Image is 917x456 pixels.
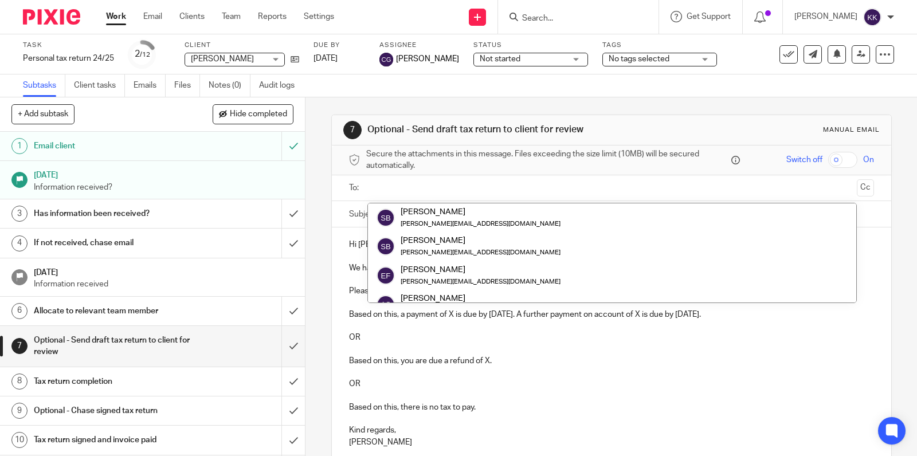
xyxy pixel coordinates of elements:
[377,295,395,313] img: svg%3E
[401,206,561,218] div: [PERSON_NAME]
[34,137,191,155] h1: Email client
[349,209,379,220] label: Subject:
[34,431,191,449] h1: Tax return signed and invoice paid
[34,234,191,251] h1: If not received, chase email
[349,437,874,448] p: [PERSON_NAME]
[349,424,874,436] p: Kind regards,
[259,74,303,97] a: Audit logs
[349,239,874,250] p: Hi [PERSON_NAME],
[135,48,150,61] div: 2
[209,74,250,97] a: Notes (0)
[349,355,874,367] p: Based on this, you are due a refund of X.
[794,11,857,22] p: [PERSON_NAME]
[106,11,126,22] a: Work
[34,182,294,193] p: Information received?
[213,104,293,124] button: Hide completed
[687,13,731,21] span: Get Support
[349,182,362,194] label: To:
[34,302,191,320] h1: Allocate to relevant team member
[401,264,561,275] div: [PERSON_NAME]
[313,54,338,62] span: [DATE]
[609,55,669,63] span: No tags selected
[343,121,362,139] div: 7
[349,309,874,320] p: Based on this, a payment of X is due by [DATE]. A further payment on account of X is due by [DATE].
[366,148,728,172] span: Secure the attachments in this message. Files exceeding the size limit (10MB) will be secured aut...
[480,55,520,63] span: Not started
[473,41,588,50] label: Status
[34,278,294,290] p: Information received
[349,262,874,274] p: We have finished preparing your draft personal tax return for the year 24/25.
[377,266,395,285] img: svg%3E
[11,432,28,448] div: 10
[34,264,294,278] h1: [DATE]
[401,293,561,304] div: [PERSON_NAME]
[34,402,191,419] h1: Optional - Chase signed tax return
[258,11,287,22] a: Reports
[11,138,28,154] div: 1
[11,235,28,251] div: 4
[786,154,822,166] span: Switch off
[11,206,28,222] div: 3
[313,41,365,50] label: Due by
[367,124,636,136] h1: Optional - Send draft tax return to client for review
[179,11,205,22] a: Clients
[185,41,299,50] label: Client
[23,74,65,97] a: Subtasks
[34,373,191,390] h1: Tax return completion
[34,332,191,361] h1: Optional - Send draft tax return to client for review
[349,285,874,297] p: Please can you review the attached and let us know if you have any questions. I have done a video...
[23,9,80,25] img: Pixie
[349,402,874,413] p: Based on this, there is no tax to pay.
[304,11,334,22] a: Settings
[863,8,881,26] img: svg%3E
[34,167,294,181] h1: [DATE]
[377,237,395,255] img: svg%3E
[401,249,561,255] small: [PERSON_NAME][EMAIL_ADDRESS][DOMAIN_NAME]
[349,378,874,390] p: OR
[349,332,874,343] p: OR
[11,374,28,390] div: 8
[11,338,28,354] div: 7
[401,278,561,285] small: [PERSON_NAME][EMAIL_ADDRESS][DOMAIN_NAME]
[401,221,561,227] small: [PERSON_NAME][EMAIL_ADDRESS][DOMAIN_NAME]
[143,11,162,22] a: Email
[11,104,75,124] button: + Add subtask
[140,52,150,58] small: /12
[379,41,459,50] label: Assignee
[134,74,166,97] a: Emails
[379,53,393,66] img: svg%3E
[602,41,717,50] label: Tags
[191,55,254,63] span: [PERSON_NAME]
[11,303,28,319] div: 6
[823,125,880,135] div: Manual email
[230,110,287,119] span: Hide completed
[401,235,561,246] div: [PERSON_NAME]
[34,205,191,222] h1: Has information been received?
[74,74,125,97] a: Client tasks
[23,53,114,64] div: Personal tax return 24/25
[11,403,28,419] div: 9
[174,74,200,97] a: Files
[222,11,241,22] a: Team
[857,179,874,196] button: Cc
[863,154,874,166] span: On
[23,41,114,50] label: Task
[396,53,459,65] span: [PERSON_NAME]
[521,14,624,24] input: Search
[377,209,395,227] img: svg%3E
